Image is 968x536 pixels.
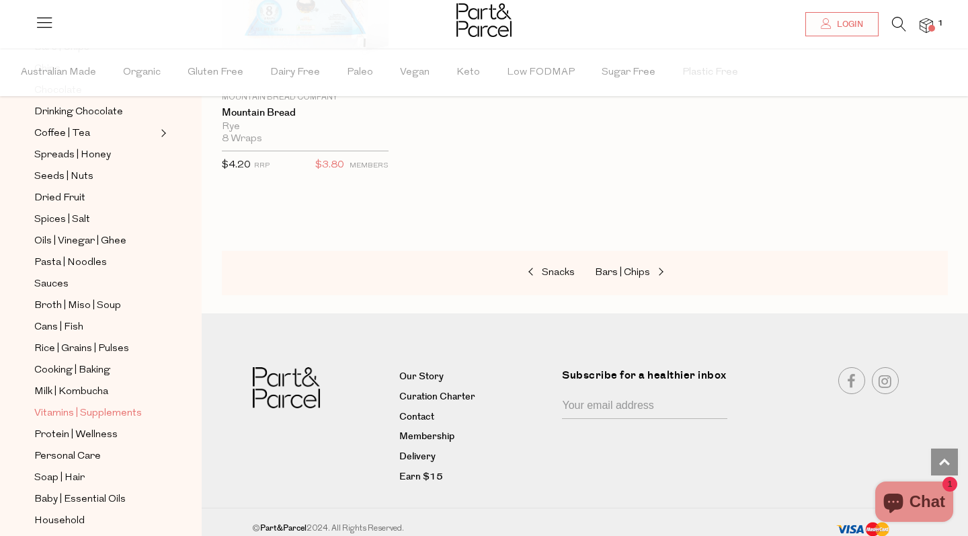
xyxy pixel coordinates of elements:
[34,233,126,250] span: Oils | Vinegar | Ghee
[34,491,157,508] a: Baby | Essential Oils
[222,121,389,133] div: Rye
[34,169,93,185] span: Seeds | Nuts
[34,190,157,206] a: Dried Fruit
[34,212,90,228] span: Spices | Salt
[188,49,243,96] span: Gluten Free
[399,449,553,465] a: Delivery
[34,470,85,486] span: Soap | Hair
[34,469,157,486] a: Soap | Hair
[34,448,157,465] a: Personal Care
[934,17,946,30] span: 1
[260,523,307,534] b: Part&Parcel
[34,449,101,465] span: Personal Care
[34,190,85,206] span: Dried Fruit
[34,426,157,443] a: Protein | Wellness
[399,389,553,406] a: Curation Charter
[440,264,575,282] a: Snacks
[34,405,157,422] a: Vitamins | Supplements
[871,482,957,525] inbox-online-store-chat: Shopify online store chat
[226,522,748,535] div: © 2024. All Rights Reserved.
[347,49,373,96] span: Paleo
[805,12,879,36] a: Login
[34,319,157,336] a: Cans | Fish
[595,264,729,282] a: Bars | Chips
[34,362,110,379] span: Cooking | Baking
[399,429,553,445] a: Membership
[34,104,123,120] span: Drinking Chocolate
[34,384,108,400] span: Milk | Kombucha
[34,276,69,293] span: Sauces
[34,276,157,293] a: Sauces
[222,107,389,119] a: Mountain Bread
[350,162,389,169] small: MEMBERS
[602,49,655,96] span: Sugar Free
[595,268,650,278] span: Bars | Chips
[253,367,320,408] img: Part&Parcel
[222,91,389,104] p: Mountain Bread Company
[34,492,126,508] span: Baby | Essential Oils
[34,211,157,228] a: Spices | Salt
[34,125,157,142] a: Coffee | Tea
[456,49,480,96] span: Keto
[834,19,863,30] span: Login
[34,104,157,120] a: Drinking Chocolate
[34,254,157,271] a: Pasta | Noodles
[34,126,90,142] span: Coffee | Tea
[34,298,121,314] span: Broth | Miso | Soup
[222,133,262,145] span: 8 Wraps
[507,49,575,96] span: Low FODMAP
[399,469,553,486] a: Earn $15
[254,162,270,169] small: RRP
[34,427,118,443] span: Protein | Wellness
[456,3,512,37] img: Part&Parcel
[222,160,251,170] span: $4.20
[34,147,157,163] a: Spreads | Honey
[920,18,933,32] a: 1
[123,49,161,96] span: Organic
[34,383,157,400] a: Milk | Kombucha
[157,125,167,141] button: Expand/Collapse Coffee | Tea
[34,233,157,250] a: Oils | Vinegar | Ghee
[21,49,96,96] span: Australian Made
[399,369,553,385] a: Our Story
[34,147,111,163] span: Spreads | Honey
[34,406,142,422] span: Vitamins | Supplements
[399,410,553,426] a: Contact
[34,297,157,314] a: Broth | Miso | Soup
[34,513,85,529] span: Household
[34,340,157,357] a: Rice | Grains | Pulses
[34,168,157,185] a: Seeds | Nuts
[34,341,129,357] span: Rice | Grains | Pulses
[542,268,575,278] span: Snacks
[270,49,320,96] span: Dairy Free
[34,255,107,271] span: Pasta | Noodles
[315,157,344,174] span: $3.80
[562,393,727,419] input: Your email address
[562,367,735,393] label: Subscribe for a healthier inbox
[400,49,430,96] span: Vegan
[682,49,738,96] span: Plastic Free
[34,319,83,336] span: Cans | Fish
[34,512,157,529] a: Household
[34,362,157,379] a: Cooking | Baking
